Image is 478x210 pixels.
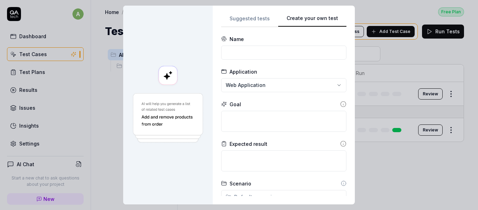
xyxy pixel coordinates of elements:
[230,68,257,75] div: Application
[230,180,251,187] div: Scenario
[230,35,244,43] div: Name
[226,193,275,201] div: Default scenario
[230,101,241,108] div: Goal
[278,14,346,27] button: Create your own test
[132,92,204,144] img: Generate a test using AI
[221,190,346,204] button: Default scenario
[230,140,267,148] div: Expected result
[226,81,266,89] span: Web Application
[221,78,346,92] button: Web Application
[221,14,278,27] button: Suggested tests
